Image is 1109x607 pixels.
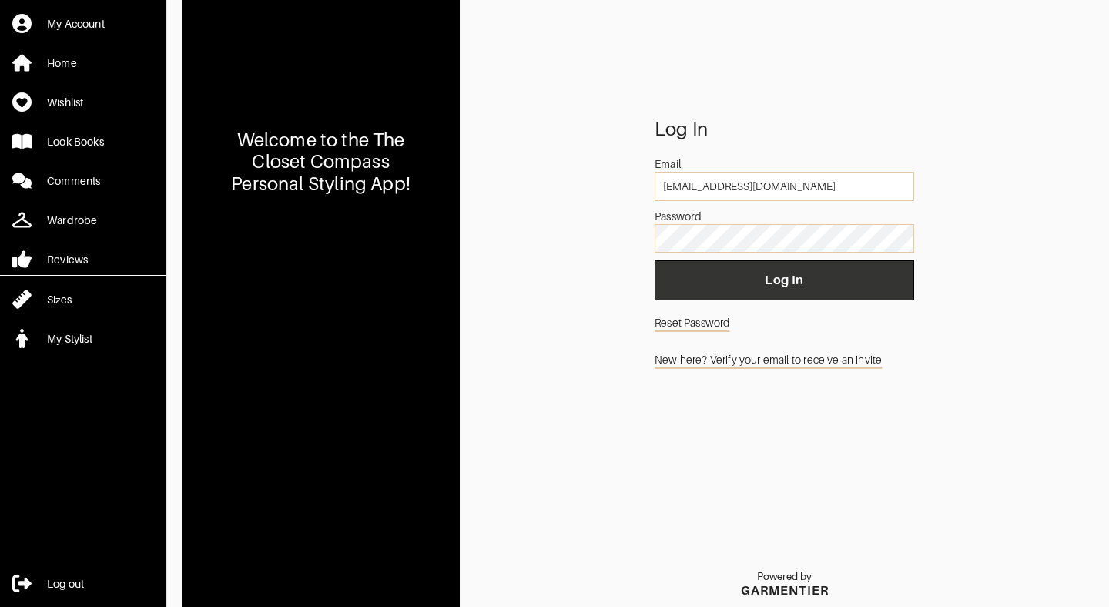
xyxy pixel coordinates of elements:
[47,292,72,307] div: Sizes
[655,156,914,172] div: Email
[741,583,829,598] div: GARMENTIER
[47,576,84,592] div: Log out
[655,209,914,224] div: Password
[667,273,902,288] span: Log In
[47,16,105,32] div: My Account
[655,122,914,137] div: Log In
[47,252,88,267] div: Reviews
[655,260,914,300] button: Log In
[47,213,97,228] div: Wardrobe
[741,571,829,583] p: Powered by
[47,331,92,347] div: My Stylist
[47,134,104,149] div: Look Books
[47,173,100,189] div: Comments
[47,55,77,71] div: Home
[227,129,414,196] div: Welcome to the The Closet Compass Personal Styling App!
[655,345,914,374] a: New here? Verify your email to receive an invite
[47,95,83,110] div: Wishlist
[655,308,914,337] a: Reset Password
